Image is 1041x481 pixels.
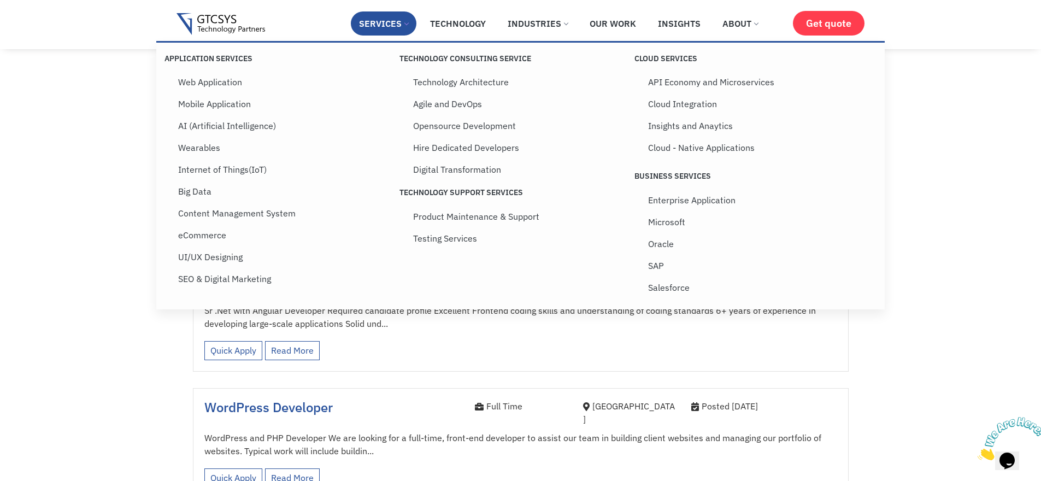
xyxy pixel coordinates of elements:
[4,4,72,48] img: Chat attention grabber
[405,93,640,115] a: Agile and DevOps
[351,11,416,36] a: Services
[265,341,320,360] a: Read More
[634,171,869,181] p: Business Services
[422,11,494,36] a: Technology
[583,400,675,426] div: [GEOGRAPHIC_DATA]
[170,71,405,93] a: Web Application
[640,277,875,298] a: Salesforce
[164,54,399,63] p: Application Services
[640,189,875,211] a: Enterprise Application
[499,11,576,36] a: Industries
[177,13,266,36] img: Gtcsys logo
[581,11,644,36] a: Our Work
[170,159,405,180] a: Internet of Things(IoT)
[170,246,405,268] a: UI/UX Designing
[170,137,405,159] a: Wearables
[973,413,1041,465] iframe: chat widget
[650,11,709,36] a: Insights
[405,115,640,137] a: Opensource Development
[399,54,634,63] p: Technology Consulting Service
[640,255,875,277] a: SAP
[405,71,640,93] a: Technology Architecture
[714,11,766,36] a: About
[405,227,640,249] a: Testing Services
[634,54,869,63] p: Cloud Services
[204,431,837,457] p: WordPress and PHP Developer We are looking for a full-time, front-end developer to assist our tea...
[640,71,875,93] a: API Economy and Microservices
[405,206,640,227] a: Product Maintenance & Support
[640,233,875,255] a: Oracle
[170,268,405,290] a: SEO & Digital Marketing
[170,93,405,115] a: Mobile Application
[475,400,567,413] div: Full Time
[405,137,640,159] a: Hire Dedicated Developers
[204,304,837,330] p: Sr .Net with Angular Developer Required candidate profile Excellent Frontend coding skills and un...
[170,180,405,202] a: Big Data
[640,115,875,137] a: Insights and Anaytics
[204,398,333,416] a: WordPress Developer
[640,93,875,115] a: Cloud Integration
[793,11,864,36] a: Get quote
[170,224,405,246] a: eCommerce
[405,159,640,180] a: Digital Transformation
[204,341,262,360] a: Quick Apply
[399,187,634,197] p: Technology Support Services
[806,17,851,29] span: Get quote
[170,202,405,224] a: Content Management System
[640,137,875,159] a: Cloud - Native Applications
[691,400,837,413] div: Posted [DATE]
[640,211,875,233] a: Microsoft
[170,115,405,137] a: AI (Artificial Intelligence)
